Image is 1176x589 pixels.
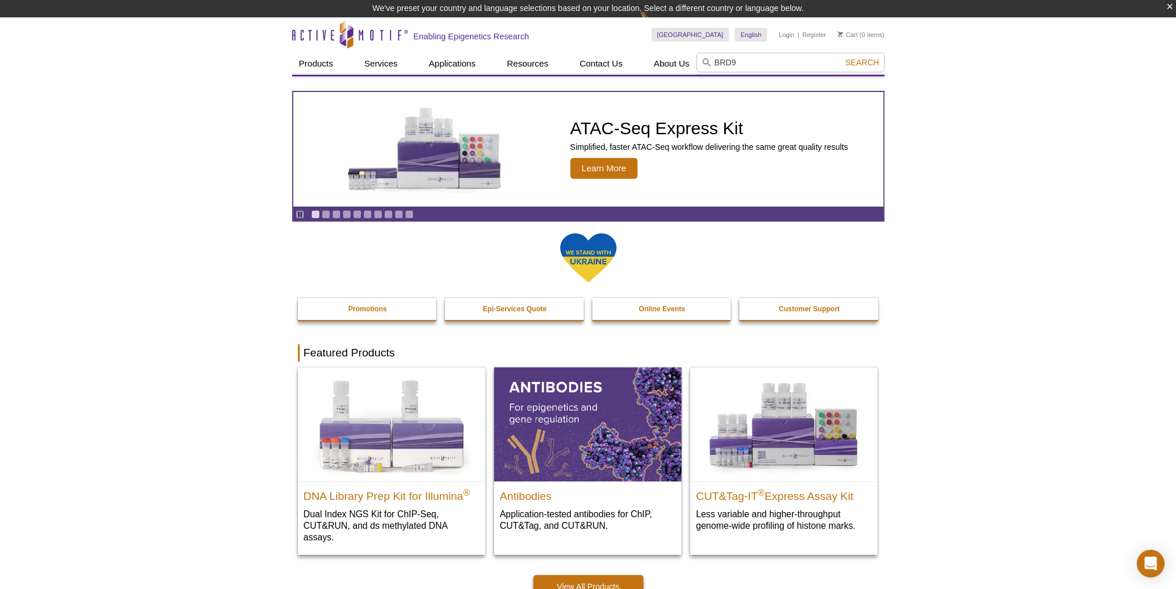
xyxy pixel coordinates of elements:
[500,485,676,502] h2: Antibodies
[298,298,438,320] a: Promotions
[592,298,732,320] a: Online Events
[500,53,555,75] a: Resources
[395,210,403,219] a: Go to slide 9
[651,28,729,42] a: [GEOGRAPHIC_DATA]
[342,210,351,219] a: Go to slide 4
[735,28,767,42] a: English
[296,210,304,219] a: Toggle autoplay
[640,9,670,36] img: Change Here
[690,367,878,543] a: CUT&Tag-IT® Express Assay Kit CUT&Tag-IT®Express Assay Kit Less variable and higher-throughput ge...
[298,367,485,481] img: DNA Library Prep Kit for Illumina
[298,367,485,554] a: DNA Library Prep Kit for Illumina DNA Library Prep Kit for Illumina® Dual Index NGS Kit for ChIP-...
[483,305,547,313] strong: Epi-Services Quote
[293,92,883,207] article: ATAC-Seq Express Kit
[422,53,482,75] a: Applications
[332,210,341,219] a: Go to slide 3
[779,305,839,313] strong: Customer Support
[292,53,340,75] a: Products
[298,344,879,362] h2: Featured Products
[304,508,480,543] p: Dual Index NGS Kit for ChIP-Seq, CUT&RUN, and ds methylated DNA assays.
[798,28,799,42] li: |
[690,367,878,481] img: CUT&Tag-IT® Express Assay Kit
[802,31,826,39] a: Register
[357,53,405,75] a: Services
[384,210,393,219] a: Go to slide 8
[739,298,879,320] a: Customer Support
[445,298,585,320] a: Epi-Services Quote
[570,142,848,152] p: Simplified, faster ATAC-Seq workflow delivering the same great quality results
[348,305,387,313] strong: Promotions
[758,487,765,497] sup: ®
[463,487,470,497] sup: ®
[414,31,529,42] h2: Enabling Epigenetics Research
[696,53,884,72] input: Keyword, Cat. No.
[293,92,883,207] a: ATAC-Seq Express Kit ATAC-Seq Express Kit Simplified, faster ATAC-Seq workflow delivering the sam...
[405,210,414,219] a: Go to slide 10
[842,57,882,68] button: Search
[838,31,858,39] a: Cart
[696,508,872,532] p: Less variable and higher-throughput genome-wide profiling of histone marks​.
[647,53,696,75] a: About Us
[696,485,872,502] h2: CUT&Tag-IT Express Assay Kit
[559,232,617,284] img: We Stand With Ukraine
[363,210,372,219] a: Go to slide 6
[570,120,848,137] h2: ATAC-Seq Express Kit
[353,210,362,219] a: Go to slide 5
[838,31,843,37] img: Your Cart
[838,28,884,42] li: (0 items)
[494,367,681,481] img: All Antibodies
[322,210,330,219] a: Go to slide 2
[374,210,382,219] a: Go to slide 7
[845,58,879,67] span: Search
[330,105,521,193] img: ATAC-Seq Express Kit
[573,53,629,75] a: Contact Us
[304,485,480,502] h2: DNA Library Prep Kit for Illumina
[1137,550,1164,577] div: Open Intercom Messenger
[570,158,638,179] span: Learn More
[311,210,320,219] a: Go to slide 1
[779,31,794,39] a: Login
[639,305,685,313] strong: Online Events
[500,508,676,532] p: Application-tested antibodies for ChIP, CUT&Tag, and CUT&RUN.
[494,367,681,543] a: All Antibodies Antibodies Application-tested antibodies for ChIP, CUT&Tag, and CUT&RUN.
